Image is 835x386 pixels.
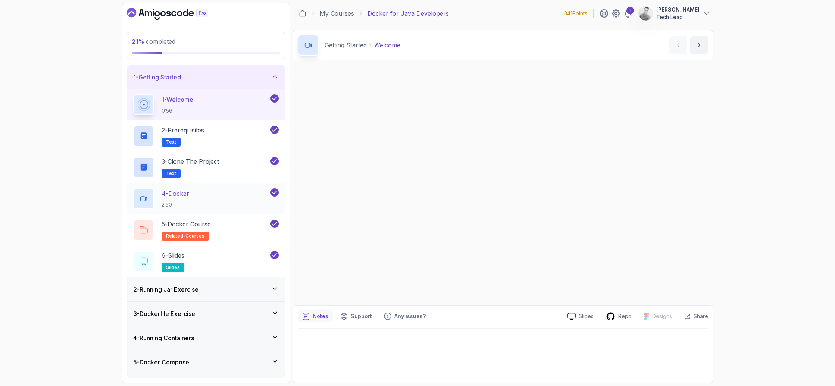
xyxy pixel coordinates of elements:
[652,313,672,320] p: Designs
[694,313,708,320] p: Share
[132,38,175,45] span: completed
[133,309,195,318] h3: 3 - Dockerfile Exercise
[639,6,653,21] img: user profile image
[320,9,354,18] a: My Courses
[133,358,189,367] h3: 5 - Docker Compose
[133,188,279,209] button: 4-Docker2:50
[127,65,285,89] button: 1-Getting Started
[656,6,700,13] p: [PERSON_NAME]
[133,251,279,272] button: 6-Slidesslides
[325,41,367,50] p: Getting Started
[562,313,600,320] a: Slides
[127,326,285,350] button: 4-Running Containers
[127,302,285,326] button: 3-Dockerfile Exercise
[298,310,333,322] button: notes button
[162,107,193,114] p: 0:56
[336,310,376,322] button: Support button
[600,312,638,321] a: Repo
[162,95,193,104] p: 1 - Welcome
[656,13,700,21] p: Tech Lead
[669,36,687,54] button: previous content
[166,264,180,270] span: slides
[379,310,430,322] button: Feedback button
[166,170,176,176] span: Text
[351,313,372,320] p: Support
[162,157,219,166] p: 3 - Clone the Project
[166,233,204,239] span: related-courses
[127,350,285,374] button: 5-Docker Compose
[626,7,634,14] div: 1
[133,126,279,147] button: 2-PrerequisitesText
[162,220,211,229] p: 5 - Docker Course
[162,251,184,260] p: 6 - Slides
[127,8,225,20] a: Dashboard
[623,9,632,18] a: 1
[162,126,204,135] p: 2 - Prerequisites
[564,10,587,17] p: 341 Points
[299,10,306,17] a: Dashboard
[618,313,632,320] p: Repo
[166,139,176,145] span: Text
[133,285,198,294] h3: 2 - Running Jar Exercise
[638,6,710,21] button: user profile image[PERSON_NAME]Tech Lead
[132,38,144,45] span: 21 %
[162,189,189,198] p: 4 - Docker
[162,201,189,208] p: 2:50
[313,313,328,320] p: Notes
[368,9,449,18] p: Docker for Java Developers
[133,333,194,342] h3: 4 - Running Containers
[394,313,426,320] p: Any issues?
[133,220,279,241] button: 5-Docker Courserelated-courses
[133,157,279,178] button: 3-Clone the ProjectText
[690,36,708,54] button: next content
[133,73,181,82] h3: 1 - Getting Started
[678,313,708,320] button: Share
[127,277,285,301] button: 2-Running Jar Exercise
[133,94,279,115] button: 1-Welcome0:56
[374,41,400,50] p: Welcome
[579,313,594,320] p: Slides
